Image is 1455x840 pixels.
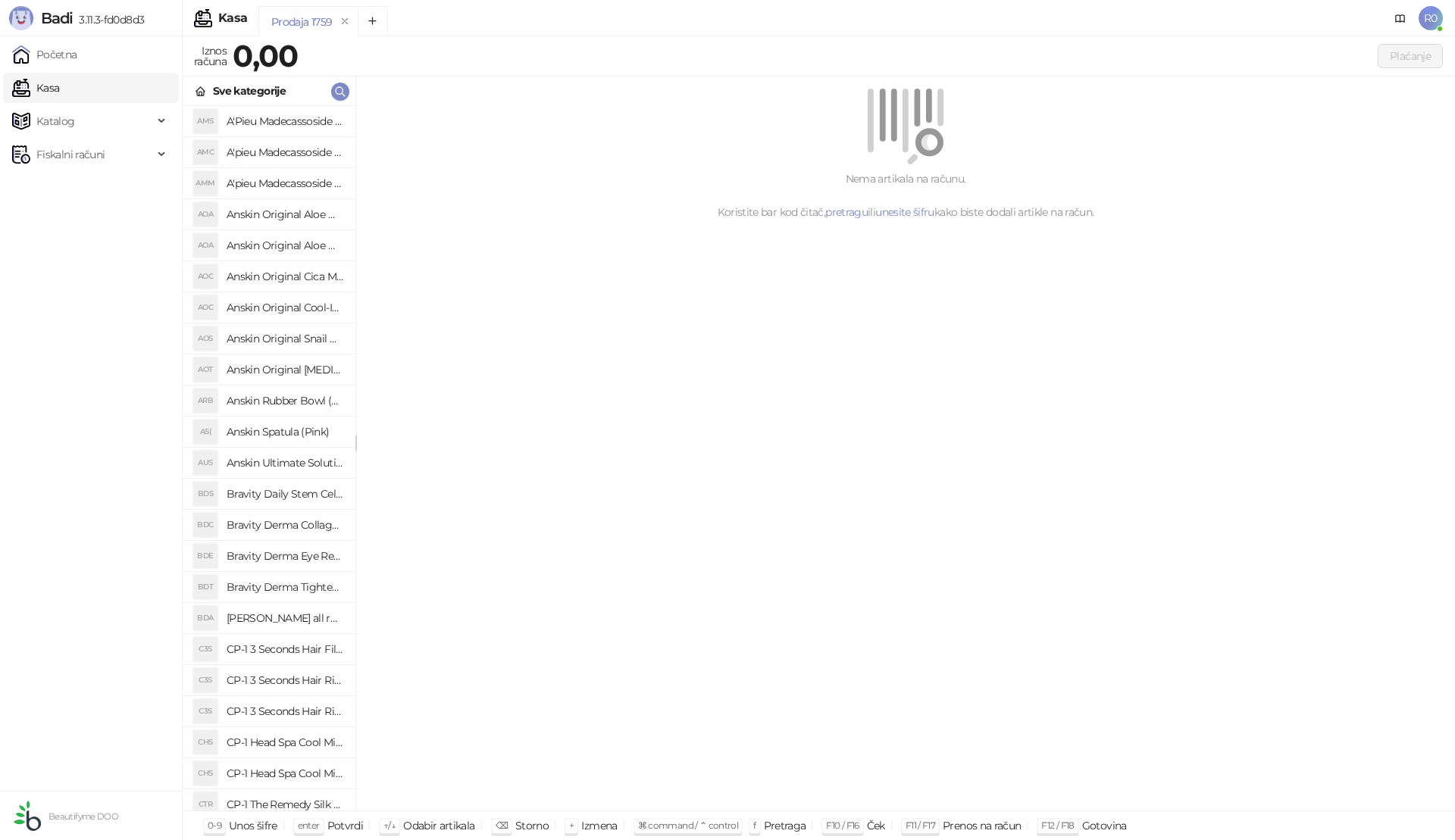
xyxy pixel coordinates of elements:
[191,41,230,71] div: Iznos računa
[193,233,217,258] div: AOA
[227,202,343,226] h4: Anskin Original Aloe Modeling Mask (Refill) 240g
[193,544,217,568] div: BDE
[1388,6,1413,30] a: Dokumentacija
[41,9,73,27] span: Badi
[227,544,343,568] h4: Bravity Derma Eye Repair Ampoule
[193,637,217,661] div: C3S
[515,816,549,835] div: Storno
[327,816,364,835] div: Potvrdi
[943,816,1021,835] div: Prenos na račun
[358,6,388,36] button: Add tab
[193,575,217,599] div: BDT
[227,668,343,692] h4: CP-1 3 Seconds Hair Ringer Hair Fill-up Ampoule
[213,83,286,99] div: Sve kategorije
[753,820,756,831] span: f
[12,73,59,103] a: Kasa
[193,140,217,164] div: AMC
[193,668,217,692] div: C3S
[271,14,332,30] div: Prodaja 1759
[374,170,1437,220] div: Nema artikala na računu. Koristite bar kod čitač, ili kako biste dodali artikle na račun.
[906,820,935,831] span: F11 / F17
[227,295,343,320] h4: Anskin Original Cool-Ice Modeling Mask 1kg
[227,482,343,506] h4: Bravity Daily Stem Cell Sleeping Pack
[193,761,217,785] div: CHS
[193,730,217,754] div: CHS
[193,482,217,506] div: BDS
[227,699,343,723] h4: CP-1 3 Seconds Hair Ringer Hair Fill-up Ampoule
[183,106,355,810] div: grid
[193,358,217,382] div: AOT
[227,358,343,382] h4: Anskin Original [MEDICAL_DATA] Modeling Mask 240g
[403,816,474,835] div: Odabir artikala
[1041,820,1074,831] span: F12 / F18
[1082,816,1127,835] div: Gotovina
[193,202,217,226] div: AOA
[227,326,343,351] h4: Anskin Original Snail Modeling Mask 1kg
[193,295,217,320] div: AOC
[227,761,343,785] h4: CP-1 Head Spa Cool Mint Shampoo
[193,606,217,630] div: BDA
[638,820,739,831] span: ⌘ command / ⌃ control
[193,264,217,289] div: AOC
[193,513,217,537] div: BDC
[227,730,343,754] h4: CP-1 Head Spa Cool Mint Shampoo
[193,389,217,413] div: ARB
[218,12,247,24] div: Kasa
[227,792,343,817] h4: CP-1 The Remedy Silk Essence
[9,6,33,30] img: Logo
[227,171,343,195] h4: A'pieu Madecassoside Moisture Gel Cream
[875,205,934,219] a: unesite šifru
[227,233,343,258] h4: Anskin Original Aloe Modeling Mask 1kg
[36,139,105,170] span: Fiskalni računi
[193,420,217,444] div: AS(
[73,13,144,27] span: 3.11.3-fd0d8d3
[227,451,343,475] h4: Anskin Ultimate Solution Modeling Activator 1000ml
[335,15,355,28] button: remove
[1378,44,1443,68] button: Plaćanje
[227,109,343,133] h4: A'Pieu Madecassoside Sleeping Mask
[496,820,508,831] span: ⌫
[825,205,868,219] a: pretragu
[233,37,298,74] strong: 0,00
[48,811,118,822] small: Beautifyme DOO
[208,820,221,831] span: 0-9
[383,820,396,831] span: ↑/↓
[193,451,217,475] div: AUS
[227,389,343,413] h4: Anskin Rubber Bowl (Pink)
[227,513,343,537] h4: Bravity Derma Collagen Eye Cream
[298,820,320,831] span: enter
[227,606,343,630] h4: [PERSON_NAME] all round modeling powder
[826,820,859,831] span: F10 / F16
[12,801,42,831] img: 64x64-companyLogo-432ed541-86f2-4000-a6d6-137676e77c9d.png
[227,637,343,661] h4: CP-1 3 Seconds Hair Fill-up Waterpack
[193,171,217,195] div: AMM
[193,699,217,723] div: C3S
[193,326,217,351] div: AOS
[227,575,343,599] h4: Bravity Derma Tightening Neck Ampoule
[227,264,343,289] h4: Anskin Original Cica Modeling Mask 240g
[227,140,343,164] h4: A'pieu Madecassoside Cream 2X
[1419,6,1443,30] span: R0
[193,792,217,817] div: CTR
[569,820,574,831] span: +
[764,816,806,835] div: Pretraga
[227,420,343,444] h4: Anskin Spatula (Pink)
[36,106,75,136] span: Katalog
[229,816,277,835] div: Unos šifre
[581,816,617,835] div: Izmena
[193,109,217,133] div: AMS
[12,39,77,70] a: Početna
[867,816,885,835] div: Ček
